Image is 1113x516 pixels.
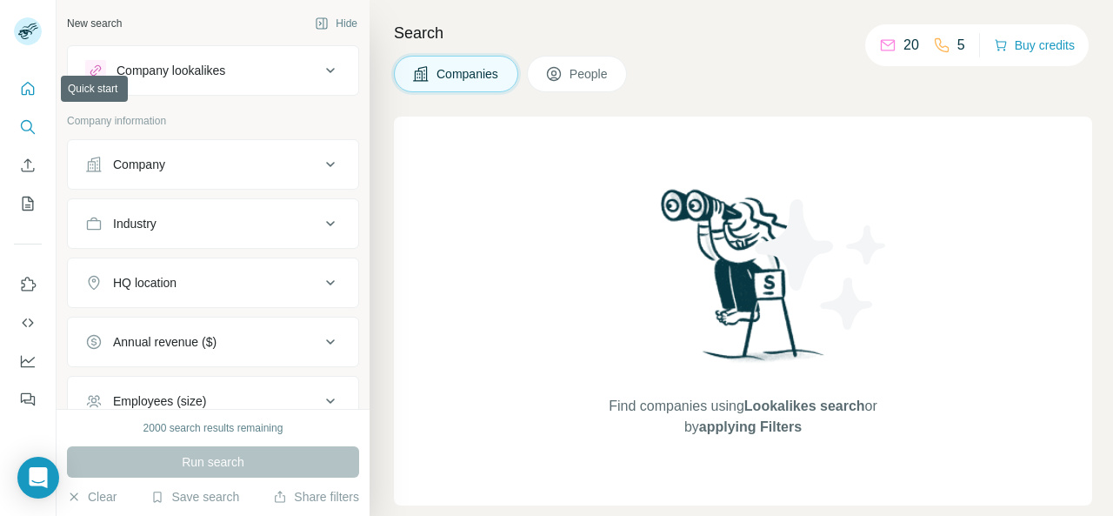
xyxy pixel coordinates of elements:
[68,380,358,422] button: Employees (size)
[68,321,358,363] button: Annual revenue ($)
[68,262,358,304] button: HQ location
[957,35,965,56] p: 5
[603,396,882,438] span: Find companies using or by
[117,62,225,79] div: Company lookalikes
[143,420,283,436] div: 2000 search results remaining
[68,203,358,245] button: Industry
[14,307,42,338] button: Use Surfe API
[14,188,42,219] button: My lists
[113,156,165,173] div: Company
[14,269,42,300] button: Use Surfe on LinkedIn
[273,488,359,506] button: Share filters
[17,457,59,499] div: Open Intercom Messenger
[743,186,900,343] img: Surfe Illustration - Stars
[68,50,358,91] button: Company lookalikes
[14,111,42,143] button: Search
[653,184,834,379] img: Surfe Illustration - Woman searching with binoculars
[14,150,42,181] button: Enrich CSV
[113,392,206,410] div: Employees (size)
[903,35,919,56] p: 20
[113,333,217,351] div: Annual revenue ($)
[14,73,42,104] button: Quick start
[303,10,370,37] button: Hide
[394,21,1092,45] h4: Search
[744,399,865,413] span: Lookalikes search
[67,488,117,506] button: Clear
[994,33,1075,57] button: Buy credits
[68,144,358,185] button: Company
[113,274,177,292] div: HQ location
[67,16,122,31] div: New search
[14,384,42,415] button: Feedback
[570,65,610,83] span: People
[437,65,500,83] span: Companies
[113,215,157,232] div: Industry
[150,488,239,506] button: Save search
[14,345,42,377] button: Dashboard
[67,113,359,129] p: Company information
[699,419,802,434] span: applying Filters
